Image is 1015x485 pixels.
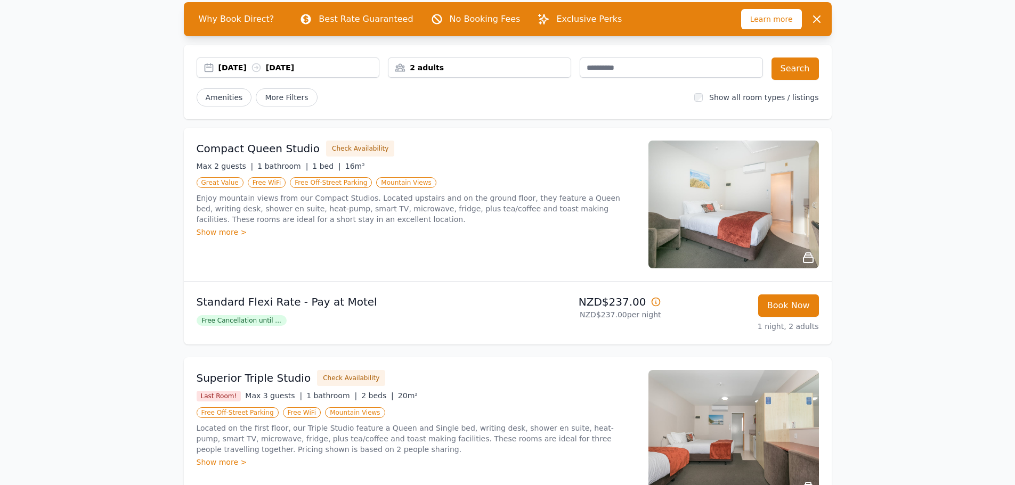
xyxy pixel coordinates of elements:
div: [DATE] [DATE] [218,62,379,73]
button: Book Now [758,294,819,317]
span: Free Cancellation until ... [197,315,287,326]
span: Free WiFi [283,407,321,418]
button: Check Availability [317,370,385,386]
span: Mountain Views [325,407,385,418]
p: Exclusive Perks [556,13,622,26]
span: Max 3 guests | [245,391,302,400]
div: Show more > [197,227,636,237]
span: More Filters [256,88,317,106]
span: Max 2 guests | [197,162,254,170]
button: Search [772,57,819,80]
p: NZD$237.00 [512,294,661,309]
span: Great Value [197,177,243,188]
p: NZD$237.00 per night [512,309,661,320]
h3: Superior Triple Studio [197,371,311,385]
label: Show all room types / listings [709,93,818,102]
p: Located on the first floor, our Triple Studio feature a Queen and Single bed, writing desk, showe... [197,423,636,455]
span: 1 bathroom | [257,162,308,170]
div: 2 adults [388,62,571,73]
span: 2 beds | [361,391,394,400]
span: Free Off-Street Parking [197,407,279,418]
p: Enjoy mountain views from our Compact Studios. Located upstairs and on the ground floor, they fea... [197,193,636,225]
p: Standard Flexi Rate - Pay at Motel [197,294,504,309]
p: No Booking Fees [450,13,521,26]
div: Show more > [197,457,636,467]
span: 20m² [398,391,418,400]
h3: Compact Queen Studio [197,141,320,156]
span: Mountain Views [376,177,436,188]
span: Why Book Direct? [190,9,283,30]
span: 1 bathroom | [306,391,357,400]
span: Free WiFi [248,177,286,188]
p: Best Rate Guaranteed [319,13,413,26]
button: Amenities [197,88,252,106]
button: Check Availability [326,141,394,157]
span: Free Off-Street Parking [290,177,372,188]
span: Learn more [741,9,802,29]
span: 16m² [345,162,365,170]
p: 1 night, 2 adults [670,321,819,332]
span: Last Room! [197,391,241,401]
span: 1 bed | [312,162,340,170]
